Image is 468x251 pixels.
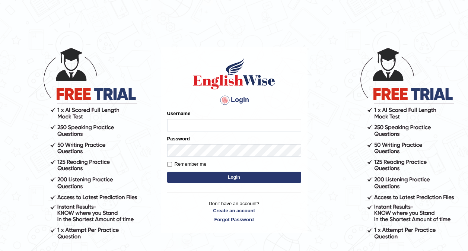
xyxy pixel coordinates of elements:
a: Create an account [167,207,301,214]
p: Don't have an account? [167,200,301,223]
h4: Login [167,94,301,106]
a: Forgot Password [167,216,301,223]
img: Logo of English Wise sign in for intelligent practice with AI [192,57,277,90]
label: Remember me [167,161,207,168]
label: Password [167,135,190,142]
button: Login [167,172,301,183]
input: Remember me [167,162,172,167]
label: Username [167,110,191,117]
